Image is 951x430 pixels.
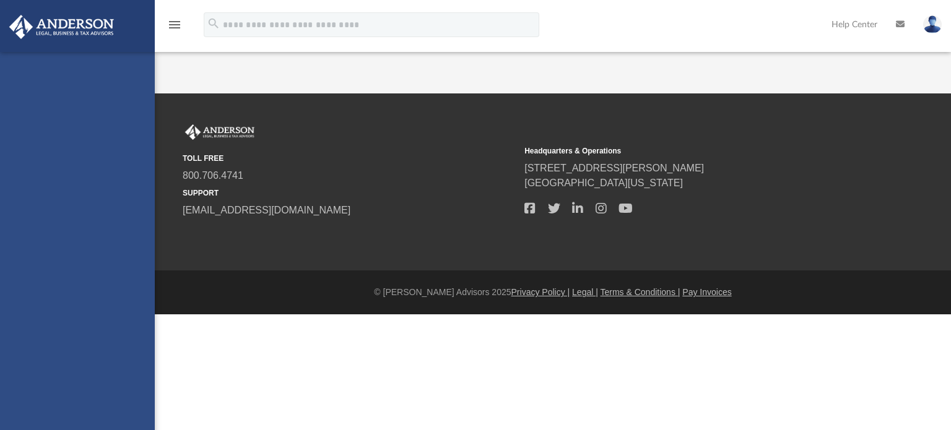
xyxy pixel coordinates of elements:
a: Legal | [572,287,598,297]
a: menu [167,24,182,32]
a: 800.706.4741 [183,170,243,181]
a: [GEOGRAPHIC_DATA][US_STATE] [524,178,683,188]
small: Headquarters & Operations [524,145,858,157]
a: [EMAIL_ADDRESS][DOMAIN_NAME] [183,205,350,215]
img: User Pic [923,15,942,33]
small: TOLL FREE [183,153,516,164]
i: search [207,17,220,30]
a: [STREET_ADDRESS][PERSON_NAME] [524,163,704,173]
small: SUPPORT [183,187,516,199]
a: Privacy Policy | [511,287,570,297]
div: © [PERSON_NAME] Advisors 2025 [155,286,951,299]
a: Pay Invoices [682,287,731,297]
img: Anderson Advisors Platinum Portal [6,15,118,39]
img: Anderson Advisors Platinum Portal [183,124,257,140]
i: menu [167,17,182,32]
a: Terms & Conditions | [601,287,680,297]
